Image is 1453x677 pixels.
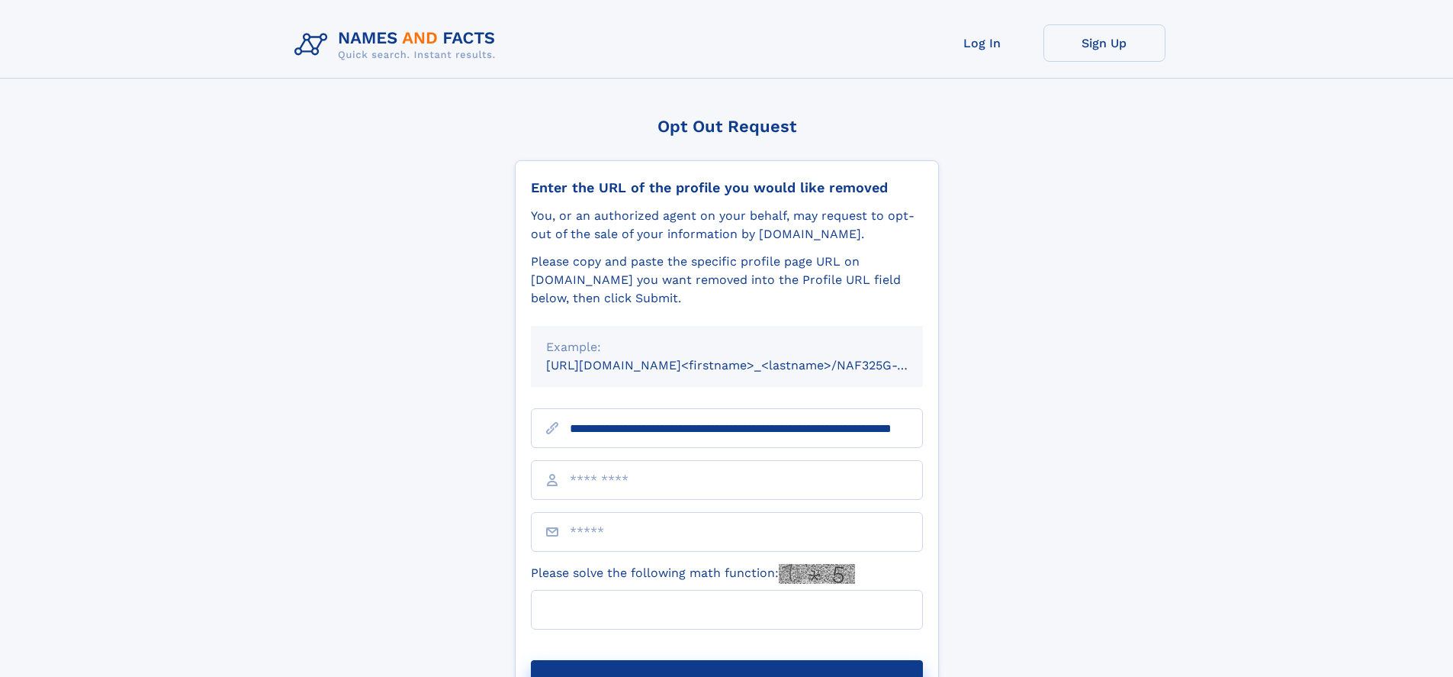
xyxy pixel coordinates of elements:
div: Enter the URL of the profile you would like removed [531,179,923,196]
div: You, or an authorized agent on your behalf, may request to opt-out of the sale of your informatio... [531,207,923,243]
a: Log In [921,24,1043,62]
div: Please copy and paste the specific profile page URL on [DOMAIN_NAME] you want removed into the Pr... [531,253,923,308]
a: Sign Up [1043,24,1165,62]
img: Logo Names and Facts [288,24,508,66]
div: Example: [546,338,908,356]
div: Opt Out Request [515,117,939,136]
label: Please solve the following math function: [531,564,855,584]
small: [URL][DOMAIN_NAME]<firstname>_<lastname>/NAF325G-xxxxxxxx [546,358,952,372]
